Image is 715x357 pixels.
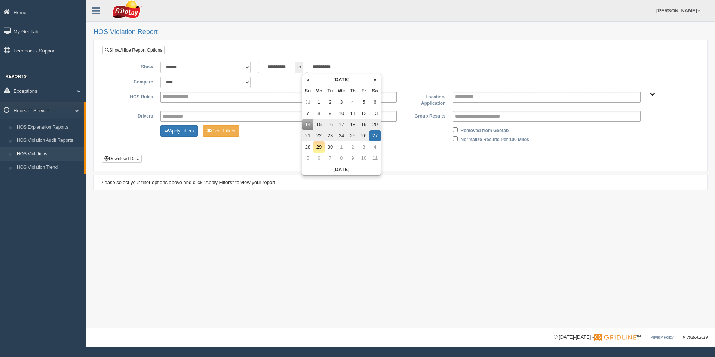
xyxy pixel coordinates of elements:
td: 17 [336,119,347,130]
td: 26 [358,130,369,141]
h2: HOS Violation Report [93,28,708,36]
td: 5 [358,97,369,108]
label: Drivers [108,111,157,120]
td: 10 [358,153,369,164]
label: Normalize Results Per 100 Miles [461,134,529,143]
th: Su [302,85,313,97]
td: 4 [347,97,358,108]
td: 9 [347,153,358,164]
label: Compare [108,77,157,86]
button: Change Filter Options [160,125,198,137]
td: 23 [325,130,336,141]
td: 2 [347,141,358,153]
div: © [DATE]-[DATE] - ™ [554,333,708,341]
td: 11 [347,108,358,119]
th: [DATE] [302,164,381,175]
td: 29 [313,141,325,153]
th: [DATE] [313,74,369,85]
td: 25 [347,130,358,141]
label: Group Results [401,111,449,120]
td: 14 [302,119,313,130]
td: 21 [302,130,313,141]
td: 3 [358,141,369,153]
td: 1 [313,97,325,108]
span: to [295,62,303,73]
td: 7 [302,108,313,119]
button: Change Filter Options [203,125,240,137]
img: Gridline [594,334,636,341]
td: 31 [302,97,313,108]
span: Please select your filter options above and click "Apply Filters" to view your report. [100,180,277,185]
label: Show [108,62,157,71]
td: 8 [313,108,325,119]
th: Mo [313,85,325,97]
a: HOS Violations [13,147,84,161]
td: 4 [369,141,381,153]
label: Location/ Application [401,92,449,107]
th: » [369,74,381,85]
label: Removed from Geotab [461,125,509,134]
td: 30 [325,141,336,153]
label: HOS Rules [108,92,157,101]
td: 12 [358,108,369,119]
a: HOS Violation Audit Reports [13,134,84,147]
span: v. 2025.4.2019 [683,335,708,339]
a: Show/Hide Report Options [102,46,165,54]
td: 1 [336,141,347,153]
td: 3 [336,97,347,108]
td: 24 [336,130,347,141]
a: HOS Violation Trend [13,161,84,174]
td: 19 [358,119,369,130]
button: Download Data [102,155,142,163]
th: Th [347,85,358,97]
td: 10 [336,108,347,119]
th: Sa [369,85,381,97]
td: 20 [369,119,381,130]
a: Privacy Policy [650,335,673,339]
th: « [302,74,313,85]
td: 28 [302,141,313,153]
td: 9 [325,108,336,119]
a: HOS Explanation Reports [13,121,84,134]
td: 15 [313,119,325,130]
th: We [336,85,347,97]
td: 16 [325,119,336,130]
td: 8 [336,153,347,164]
td: 7 [325,153,336,164]
td: 2 [325,97,336,108]
td: 11 [369,153,381,164]
td: 6 [369,97,381,108]
td: 18 [347,119,358,130]
td: 13 [369,108,381,119]
td: 27 [369,130,381,141]
td: 5 [302,153,313,164]
td: 6 [313,153,325,164]
th: Tu [325,85,336,97]
td: 22 [313,130,325,141]
th: Fr [358,85,369,97]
